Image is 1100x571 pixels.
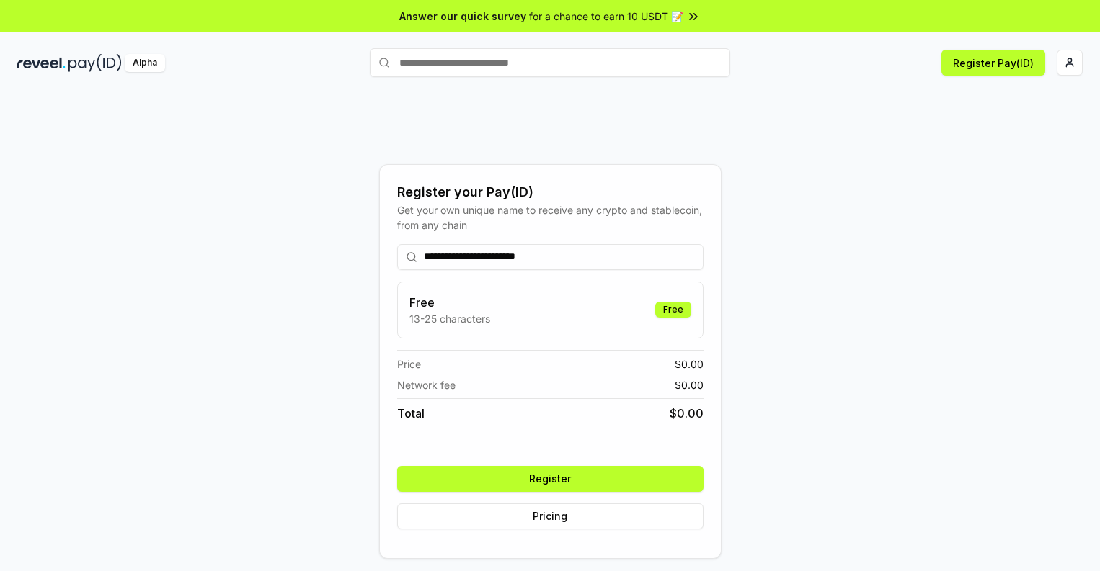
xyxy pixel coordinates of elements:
[397,405,425,422] span: Total
[397,182,704,202] div: Register your Pay(ID)
[397,202,704,233] div: Get your own unique name to receive any crypto and stablecoin, from any chain
[399,9,526,24] span: Answer our quick survey
[68,54,122,72] img: pay_id
[409,311,490,326] p: 13-25 characters
[397,377,456,392] span: Network fee
[529,9,683,24] span: for a chance to earn 10 USDT 📝
[941,50,1045,76] button: Register Pay(ID)
[675,356,704,372] span: $ 0.00
[17,54,66,72] img: reveel_dark
[675,377,704,392] span: $ 0.00
[655,302,691,318] div: Free
[397,356,421,372] span: Price
[397,466,704,492] button: Register
[670,405,704,422] span: $ 0.00
[125,54,165,72] div: Alpha
[409,294,490,311] h3: Free
[397,503,704,529] button: Pricing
